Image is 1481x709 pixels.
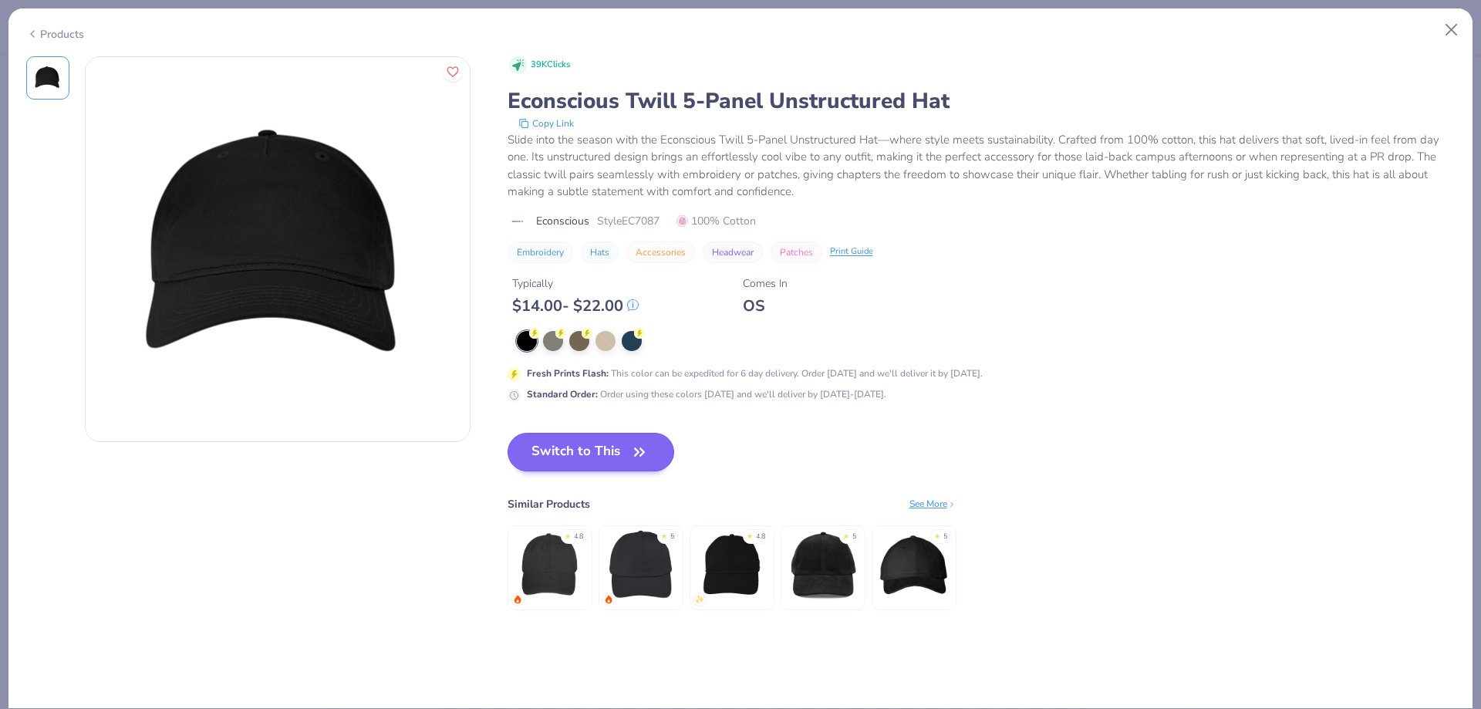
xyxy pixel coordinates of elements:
img: Front [29,59,66,96]
span: Style EC7087 [597,213,660,229]
div: Order using these colors [DATE] and we'll deliver by [DATE]-[DATE]. [527,387,886,401]
img: Big Accessories 5-Panel Brushed Twill Unstructured Cap [877,528,950,601]
span: 39K Clicks [531,59,570,72]
span: 100% Cotton [676,213,756,229]
div: This color can be expedited for 6 day delivery. Order [DATE] and we'll deliver it by [DATE]. [527,366,983,380]
div: ★ [747,532,753,538]
img: newest.gif [695,595,704,604]
span: Econscious [536,213,589,229]
div: Slide into the season with the Econscious Twill 5-Panel Unstructured Hat—where style meets sustai... [508,131,1456,201]
div: ★ [565,532,571,538]
div: $ 14.00 - $ 22.00 [512,296,639,316]
div: Comes In [743,275,788,292]
div: Products [26,26,84,42]
div: OS [743,296,788,316]
img: Big Accessories Corduroy Cap [786,528,859,601]
img: Big Accessories 6-Panel Brushed Twill Unstructured Cap [695,528,768,601]
div: Typically [512,275,639,292]
div: 5 [943,532,947,542]
button: Accessories [626,241,695,263]
img: brand logo [508,215,528,228]
div: Print Guide [830,245,873,258]
div: ★ [661,532,667,538]
button: Hats [581,241,619,263]
img: Front [86,57,470,441]
button: Like [443,62,463,82]
img: trending.gif [604,595,613,604]
div: 4.8 [574,532,583,542]
button: Patches [771,241,822,263]
div: 5 [852,532,856,542]
button: Embroidery [508,241,573,263]
img: Adams Optimum Pigment Dyed-Cap [513,528,586,601]
img: trending.gif [513,595,522,604]
div: See More [909,497,956,511]
strong: Standard Order : [527,388,598,400]
div: 5 [670,532,674,542]
div: ★ [843,532,849,538]
div: ★ [934,532,940,538]
img: Big Accessories 6-Panel Twill Unstructured Cap [604,528,677,601]
strong: Fresh Prints Flash : [527,367,609,380]
button: copy to clipboard [514,116,579,131]
button: Headwear [703,241,763,263]
div: 4.8 [756,532,765,542]
button: Close [1437,15,1466,45]
div: Econscious Twill 5-Panel Unstructured Hat [508,86,1456,116]
div: Similar Products [508,496,590,512]
button: Switch to This [508,433,675,471]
